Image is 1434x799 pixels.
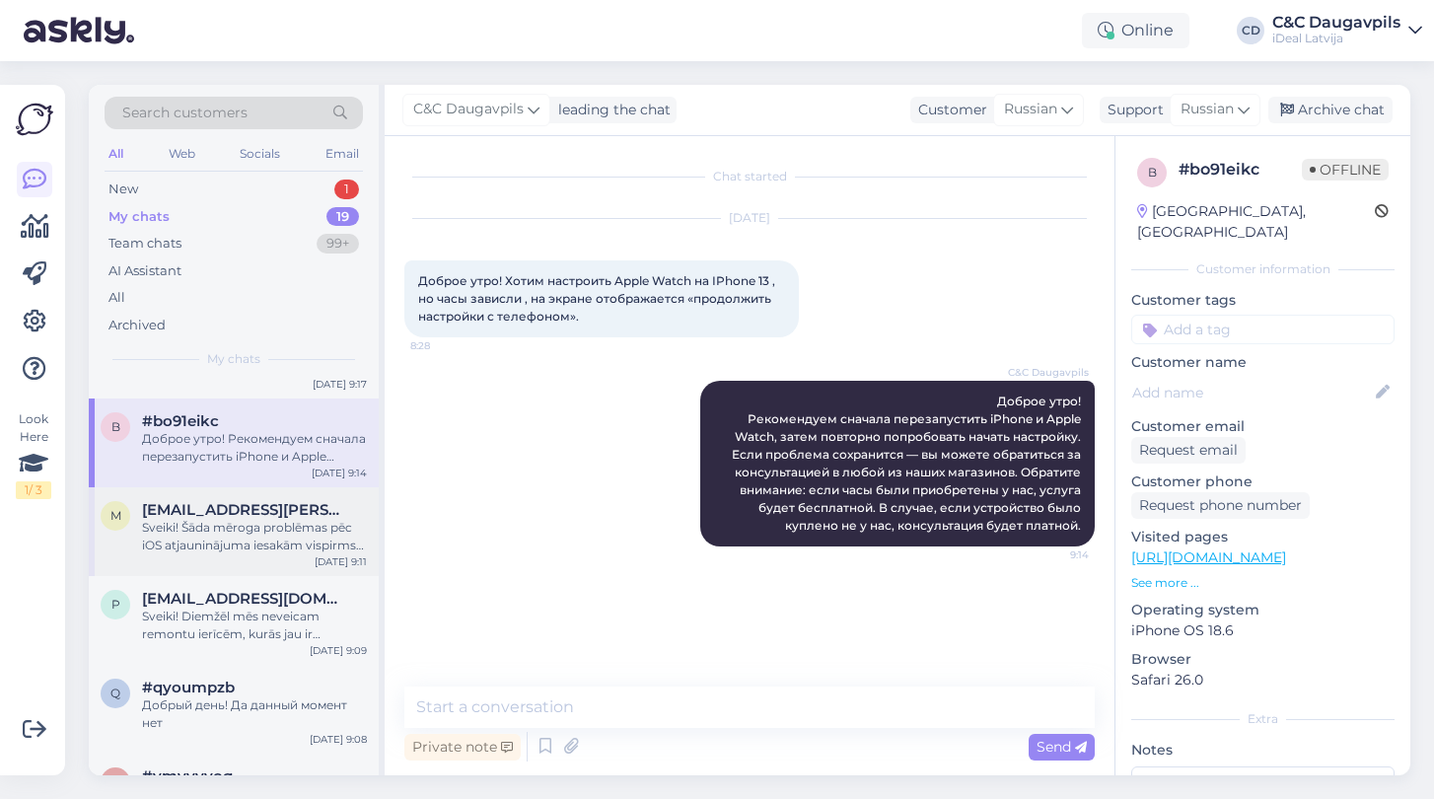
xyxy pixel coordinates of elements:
div: All [108,288,125,308]
div: Sveiki! Diemžēl mēs neveicam remontu ierīcēm, kurās jau ir uzstādītas neoriģinālas detaļas. Šādos... [142,608,367,643]
div: [DATE] 9:09 [310,643,367,658]
span: 9:14 [1015,547,1089,562]
span: 8:28 [410,338,484,353]
div: Chat started [404,168,1095,185]
div: Sveiki! Šāda mēroga problēmas pēc iOS atjauninājuma iesakām vispirms risināt, sazinoties ar Apple... [142,519,367,554]
div: 19 [326,207,359,227]
div: Private note [404,734,521,761]
a: C&C DaugavpilsiDeal Latvija [1272,15,1422,46]
p: Notes [1131,740,1395,761]
div: [DATE] 9:08 [310,732,367,747]
p: Browser [1131,649,1395,670]
div: Request phone number [1131,492,1310,519]
span: b [111,419,120,434]
span: Russian [1181,99,1234,120]
div: 1 / 3 [16,481,51,499]
div: Customer [910,100,987,120]
div: leading the chat [550,100,671,120]
div: Добрый день! Да данный момент нет [142,696,367,732]
p: Safari 26.0 [1131,670,1395,690]
div: Archive chat [1268,97,1393,123]
div: Online [1082,13,1189,48]
p: Customer email [1131,416,1395,437]
div: Team chats [108,234,181,254]
div: Доброе утро! Рекомендуем сначала перезапустить iPhone и Apple Watch, затем повторно попробовать н... [142,430,367,466]
p: Customer phone [1131,472,1395,492]
div: [DATE] 9:14 [312,466,367,480]
span: #ymyyvyog [142,767,233,785]
span: y [111,774,119,789]
span: p [111,597,120,612]
span: C&C Daugavpils [1008,365,1089,380]
p: See more ... [1131,574,1395,592]
span: pitkevics96@inbox.lv [142,590,347,608]
span: q [110,686,120,700]
div: Socials [236,141,284,167]
div: Request email [1131,437,1246,464]
span: b [1148,165,1157,180]
span: Offline [1302,159,1389,181]
div: Archived [108,316,166,335]
div: Email [322,141,363,167]
div: All [105,141,127,167]
span: Доброе утро! Хотим настроить Apple Watch на IPhone 13 , но часы зависли , на экране отображается ... [418,273,778,324]
span: madara.zavadska@gmail.com [142,501,347,519]
div: [DATE] [404,209,1095,227]
div: 1 [334,180,359,199]
span: m [110,508,121,523]
div: C&C Daugavpils [1272,15,1400,31]
div: New [108,180,138,199]
p: Operating system [1131,600,1395,620]
div: Web [165,141,199,167]
span: #qyoumpzb [142,679,235,696]
div: Support [1100,100,1164,120]
span: Send [1037,738,1087,756]
div: iDeal Latvija [1272,31,1400,46]
p: Customer name [1131,352,1395,373]
span: Russian [1004,99,1057,120]
p: Visited pages [1131,527,1395,547]
img: Askly Logo [16,101,53,138]
div: Extra [1131,710,1395,728]
a: [URL][DOMAIN_NAME] [1131,548,1286,566]
span: Search customers [122,103,248,123]
div: Look Here [16,410,51,499]
div: My chats [108,207,170,227]
span: My chats [207,350,260,368]
div: AI Assistant [108,261,181,281]
div: 99+ [317,234,359,254]
div: # bo91eikc [1179,158,1302,182]
input: Add a tag [1131,315,1395,344]
div: [DATE] 9:11 [315,554,367,569]
div: [GEOGRAPHIC_DATA], [GEOGRAPHIC_DATA] [1137,201,1375,243]
div: [DATE] 9:17 [313,377,367,392]
div: CD [1237,17,1264,44]
span: #bo91eikc [142,412,219,430]
div: Customer information [1131,260,1395,278]
input: Add name [1132,382,1372,403]
span: C&C Daugavpils [413,99,524,120]
p: iPhone OS 18.6 [1131,620,1395,641]
p: Customer tags [1131,290,1395,311]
